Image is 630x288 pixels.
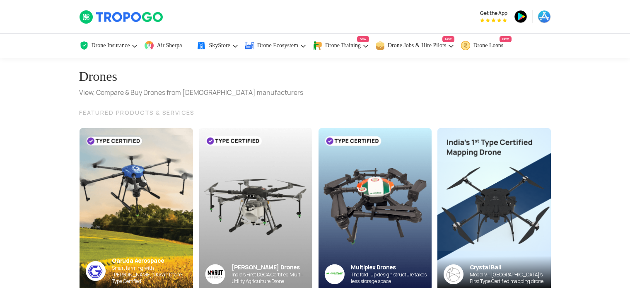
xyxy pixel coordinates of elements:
[112,257,193,265] div: Garuda Aerospace
[79,65,303,88] h1: Drones
[351,264,432,271] div: Multiplex Drones
[79,108,551,118] div: FEATURED PRODUCTS & SERVICES
[470,264,551,271] div: Crystal Ball
[351,271,432,285] div: The fold-up design structure takes less storage space
[245,34,307,58] a: Drone Ecosystem
[324,264,345,284] img: ic_multiplex_sky.png
[500,36,512,42] span: New
[232,264,312,271] div: [PERSON_NAME] Drones
[257,42,298,49] span: Drone Ecosystem
[325,42,361,49] span: Drone Training
[514,10,527,23] img: ic_playstore.png
[480,10,507,17] span: Get the App
[232,271,312,285] div: India’s First DGCA Certified Multi-Utility Agriculture Drone
[375,34,455,58] a: Drone Jobs & Hire PilotsNew
[92,42,130,49] span: Drone Insurance
[79,10,164,24] img: TropoGo Logo
[388,42,447,49] span: Drone Jobs & Hire Pilots
[313,34,369,58] a: Drone TrainingNew
[157,42,182,49] span: Air Sherpa
[205,264,225,284] img: Group%2036313.png
[473,42,503,49] span: Drone Loans
[86,261,106,281] img: ic_garuda_sky.png
[461,34,512,58] a: Drone LoansNew
[357,36,369,42] span: New
[444,264,463,284] img: crystalball-logo-banner.png
[470,271,551,285] div: Model V - [GEOGRAPHIC_DATA]’s First Type Certified mapping drone
[196,34,238,58] a: SkyStore
[442,36,454,42] span: New
[79,34,138,58] a: Drone Insurance
[112,265,193,285] div: Smart farming with [PERSON_NAME]’s Kisan Drone - Type Certified
[480,18,507,22] img: App Raking
[79,88,303,98] div: View, Compare & Buy Drones from [DEMOGRAPHIC_DATA] manufacturers
[538,10,551,23] img: ic_appstore.png
[144,34,190,58] a: Air Sherpa
[209,42,230,49] span: SkyStore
